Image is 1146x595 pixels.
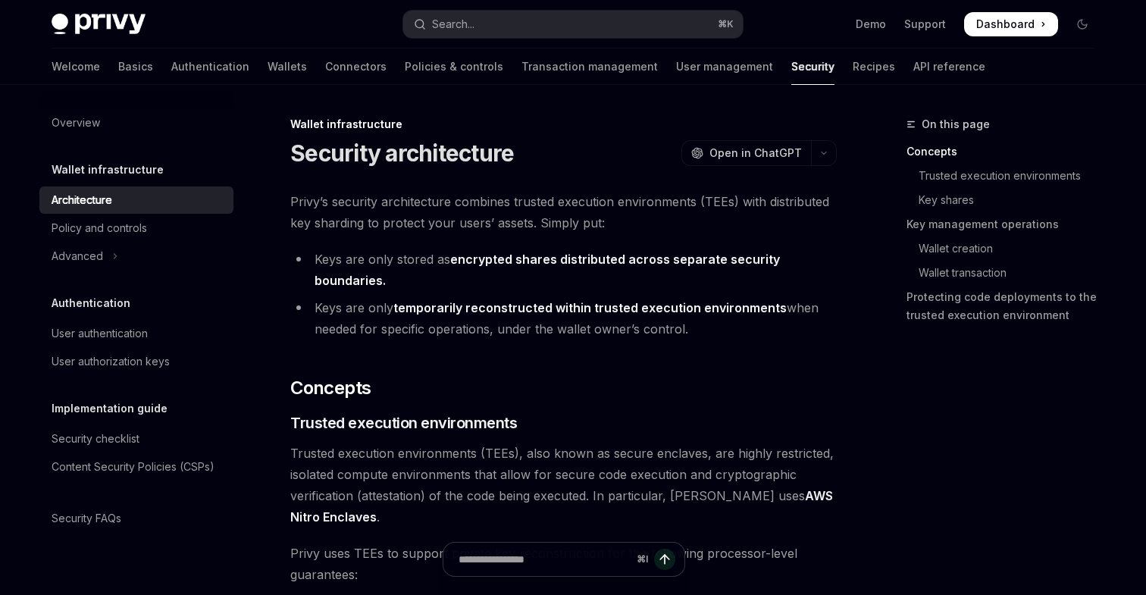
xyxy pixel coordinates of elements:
span: Trusted execution environments [290,412,517,434]
strong: encrypted shares distributed across separate security boundaries. [315,252,780,288]
a: Demo [856,17,886,32]
a: Key shares [906,188,1107,212]
button: Send message [654,549,675,570]
input: Ask a question... [459,543,631,576]
div: Search... [432,15,474,33]
button: Open search [403,11,743,38]
a: Transaction management [521,49,658,85]
span: ⌘ K [718,18,734,30]
a: User management [676,49,773,85]
a: Dashboard [964,12,1058,36]
a: Recipes [853,49,895,85]
a: Key management operations [906,212,1107,236]
span: Dashboard [976,17,1035,32]
a: Authentication [171,49,249,85]
h5: Wallet infrastructure [52,161,164,179]
img: dark logo [52,14,146,35]
span: Concepts [290,376,371,400]
button: Toggle dark mode [1070,12,1094,36]
span: On this page [922,115,990,133]
a: Wallet transaction [906,261,1107,285]
div: Security FAQs [52,509,121,528]
a: User authentication [39,320,233,347]
a: Wallet creation [906,236,1107,261]
div: User authorization keys [52,352,170,371]
button: Toggle Advanced section [39,243,233,270]
div: Policy and controls [52,219,147,237]
a: Support [904,17,946,32]
span: Open in ChatGPT [709,146,802,161]
a: Basics [118,49,153,85]
a: User authorization keys [39,348,233,375]
div: Advanced [52,247,103,265]
div: Content Security Policies (CSPs) [52,458,214,476]
a: API reference [913,49,985,85]
a: Concepts [906,139,1107,164]
a: Protecting code deployments to the trusted execution environment [906,285,1107,327]
div: User authentication [52,324,148,343]
a: Security checklist [39,425,233,453]
a: Trusted execution environments [906,164,1107,188]
h1: Security architecture [290,139,514,167]
li: Keys are only when needed for specific operations, under the wallet owner’s control. [290,297,837,340]
a: Security [791,49,834,85]
a: Security FAQs [39,505,233,532]
a: Welcome [52,49,100,85]
span: Privy’s security architecture combines trusted execution environments (TEEs) with distributed key... [290,191,837,233]
a: Architecture [39,186,233,214]
a: Wallets [268,49,307,85]
h5: Authentication [52,294,130,312]
div: Architecture [52,191,112,209]
strong: temporarily reconstructed within trusted execution environments [393,300,787,315]
a: Connectors [325,49,387,85]
div: Overview [52,114,100,132]
h5: Implementation guide [52,399,168,418]
li: Keys are only stored as [290,249,837,291]
span: Trusted execution environments (TEEs), also known as secure enclaves, are highly restricted, isol... [290,443,837,528]
a: Content Security Policies (CSPs) [39,453,233,481]
a: Policies & controls [405,49,503,85]
a: Overview [39,109,233,136]
div: Wallet infrastructure [290,117,837,132]
a: Policy and controls [39,215,233,242]
button: Open in ChatGPT [681,140,811,166]
div: Security checklist [52,430,139,448]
